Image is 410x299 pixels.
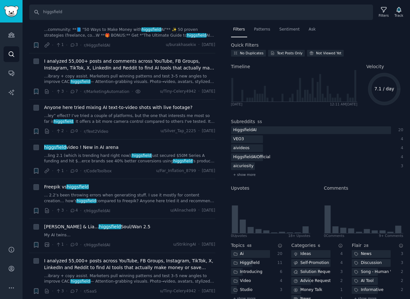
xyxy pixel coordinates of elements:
a: ...ibrary + copy assist. Marketers pull winning patterns and test 3–5 new angles to improve CAC.h... [44,273,215,285]
div: 20 [398,127,404,133]
div: aicuriosity [231,162,256,170]
div: Studio [231,286,255,294]
a: [PERSON_NAME] & Lia…higgsfieldSoul/Wan 2.5 [44,223,150,230]
div: News [352,250,374,258]
span: Patterns [254,27,270,32]
span: · [198,242,200,248]
span: 1 [56,42,64,48]
span: · [66,207,67,214]
div: Self-Promotion [291,259,330,267]
div: AI Tool [352,277,376,285]
a: I analyzed 55,000+ posts and comments across YouTube, FB Groups, Instagram, TikTok, X, LinkedIn a... [44,58,215,71]
span: 0 [70,128,78,134]
span: u/StrikingAI [173,242,196,248]
span: · [66,168,67,174]
div: Filters [379,13,389,18]
span: Filters [233,27,245,32]
a: ...ley” effect? I’ve tried a couple of platforms, but the one that interests me most so far ishig... [44,113,215,124]
span: · [52,88,53,95]
span: 2 [56,128,64,134]
span: Timeline [231,63,250,70]
div: 1 [337,287,343,293]
span: · [52,288,53,294]
div: Video [231,277,253,285]
div: Song - Human Written Lyrics [352,268,391,276]
span: u/Tiny-Celery4942 [160,288,196,294]
span: 0 [70,168,78,174]
div: 4 [398,136,404,142]
div: [DATE] [231,102,243,106]
div: 3 [337,269,343,275]
span: · [66,241,67,248]
a: ...ibrary + copy assist. Marketers pull winning patterns and test 3–5 new angles to improve CAC.h... [44,74,215,85]
div: 4 [398,145,404,151]
span: 0 [70,242,78,248]
div: No Duplicates [240,51,264,55]
span: [DATE] [202,89,215,95]
a: I analyzed 55,000+ posts across YouTube, FB Groups, Instagram, TikTok, X, LinkedIn and Reddit to ... [44,258,215,271]
a: higgsfieldvideo ! New in AI arena [44,144,118,151]
span: 7 [70,89,78,95]
div: 0 Comment s [324,233,344,238]
a: Freepik vshiggsfield [44,184,89,190]
div: Introducing [231,268,265,276]
span: r/HiggsfieldAI [84,243,110,247]
span: · [66,288,67,294]
span: 6 [318,244,320,248]
span: higgsfield [53,119,74,124]
span: u/Far_Inflation_8799 [156,168,196,174]
a: My AI twins… [44,232,215,238]
span: 3 [56,208,64,213]
span: · [66,128,67,135]
span: higgsfield [43,145,67,150]
span: r/Text2Video [84,129,108,134]
div: 2 [397,287,403,293]
div: 3 [397,260,403,266]
div: HiggsfieldAIOfficial [231,153,273,161]
span: Ask [309,27,316,32]
div: 4 [337,251,343,257]
a: Anyone here tried mixing AI text-to-video shots with live footage? [44,104,192,111]
h2: Topics [231,242,245,249]
div: 20 [277,251,283,257]
img: GummySearch logo [4,6,19,17]
div: 6 [277,269,283,275]
span: [DATE] [202,288,215,294]
h2: Upvotes [231,185,249,192]
div: Informative [352,286,386,294]
span: 4 [70,208,78,213]
div: 4 [398,154,404,160]
div: VEO3 [231,135,247,143]
span: 48 [247,244,252,248]
span: [PERSON_NAME] & Lia… Soul/Wan 2.5 [44,223,150,230]
div: Advice Requests [291,277,330,285]
div: Higgsfield [231,259,262,267]
span: · [52,168,53,174]
span: Sentiment [279,27,300,32]
div: 2 [397,269,403,275]
div: 3 [397,251,403,257]
span: r/HiggsfieldAI [84,43,110,48]
div: Discussion [352,259,384,267]
input: Search Keyword [29,5,373,20]
span: r/CodeToolbox [84,169,111,173]
div: 12:11 AM [DATE] [330,102,357,106]
span: higgsfield [76,199,97,203]
span: · [80,128,81,135]
div: Text Posts Only [277,51,303,55]
span: higgsfield [131,153,152,158]
span: · [52,42,53,49]
span: · [52,128,53,135]
span: · [198,288,200,294]
h2: Comments [324,185,348,192]
span: higgsfield [70,279,90,284]
span: r/SaaS [84,289,97,294]
div: Ideas [291,250,313,258]
span: 3 [70,42,78,48]
span: · [80,288,81,294]
span: higgsfield [70,79,90,84]
a: ...community: **📘 "50 Ways to Make Money withhiggsfieldAI"** ✨ 50 proven strategies (freelance, c... [44,27,215,38]
span: 1 [56,168,64,174]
